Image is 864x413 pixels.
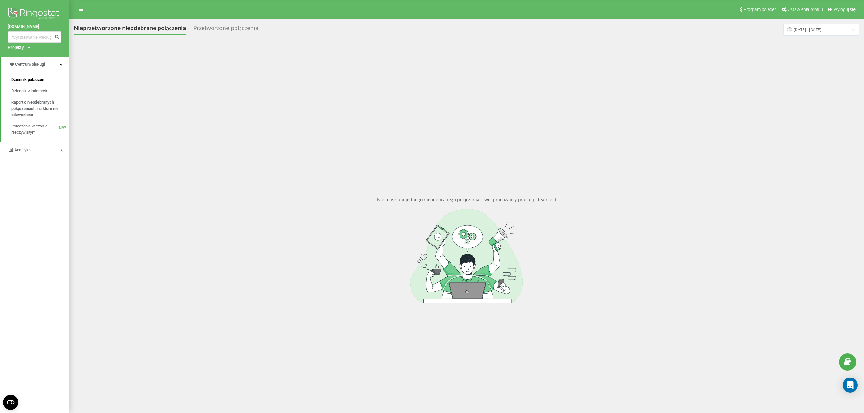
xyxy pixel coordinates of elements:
[8,31,61,43] input: Wyszukiwanie według numeru
[11,99,66,118] span: Raport o nieodebranych połączeniach, na które nie odzwoniono
[8,6,61,22] img: Ringostat logo
[833,7,856,12] span: Wyloguj się
[11,123,59,136] span: Połączenia w czasie rzeczywistym
[11,88,49,94] span: Dziennik wiadomości
[14,147,31,152] span: Analityka
[11,121,69,138] a: Połączenia w czasie rzeczywistymNEW
[8,44,24,51] div: Projekty
[1,57,69,72] a: Centrum obsługi
[3,395,18,410] button: Open CMP widget
[11,74,69,85] a: Dziennik połączeń
[788,7,823,12] span: Ustawienia profilu
[743,7,777,12] span: Program poleceń
[11,85,69,97] a: Dziennik wiadomości
[15,62,45,67] span: Centrum obsługi
[8,24,61,30] a: [DOMAIN_NAME]
[11,97,69,121] a: Raport o nieodebranych połączeniach, na które nie odzwoniono
[193,25,258,35] div: Przetworzone połączenia
[843,378,858,393] div: Open Intercom Messenger
[11,77,44,83] span: Dziennik połączeń
[74,25,186,35] div: Nieprzetworzone nieodebrane połączenia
